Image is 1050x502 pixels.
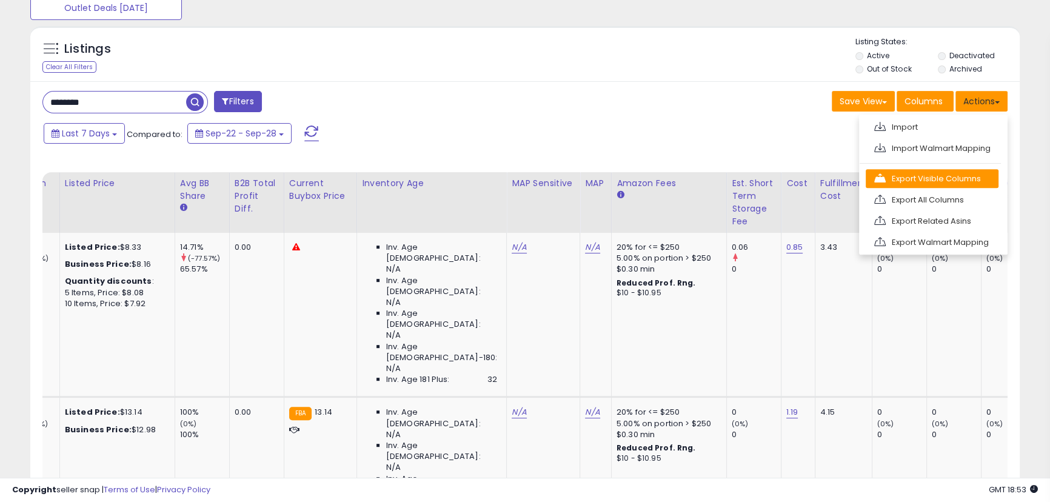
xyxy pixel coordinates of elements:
[932,419,949,429] small: (0%)
[180,177,224,202] div: Avg BB Share
[786,406,798,418] a: 1.19
[820,242,863,253] div: 3.43
[617,253,717,264] div: 5.00% on portion > $250
[732,177,776,228] div: Est. Short Term Storage Fee
[62,127,110,139] span: Last 7 Days
[188,253,220,263] small: (-77.57%)
[289,407,312,420] small: FBA
[986,407,1035,418] div: 0
[104,484,155,495] a: Terms of Use
[512,406,526,418] a: N/A
[866,190,998,209] a: Export All Columns
[289,177,352,202] div: Current Buybox Price
[65,407,166,418] div: $13.14
[65,241,120,253] b: Listed Price:
[386,341,497,363] span: Inv. Age [DEMOGRAPHIC_DATA]-180:
[832,91,895,112] button: Save View
[42,61,96,73] div: Clear All Filters
[386,297,401,308] span: N/A
[732,242,781,253] div: 0.06
[986,429,1035,440] div: 0
[617,418,717,429] div: 5.00% on portion > $250
[180,407,229,418] div: 100%
[157,484,210,495] a: Privacy Policy
[386,374,450,385] span: Inv. Age 181 Plus:
[12,484,56,495] strong: Copyright
[877,429,926,440] div: 0
[585,177,606,190] div: MAP
[617,278,696,288] b: Reduced Prof. Rng.
[386,308,497,330] span: Inv. Age [DEMOGRAPHIC_DATA]:
[986,264,1035,275] div: 0
[180,429,229,440] div: 100%
[65,424,166,435] div: $12.98
[732,429,781,440] div: 0
[617,288,717,298] div: $10 - $10.95
[386,407,497,429] span: Inv. Age [DEMOGRAPHIC_DATA]:
[866,139,998,158] a: Import Walmart Mapping
[214,91,261,112] button: Filters
[932,429,981,440] div: 0
[905,95,943,107] span: Columns
[585,241,600,253] a: N/A
[820,407,863,418] div: 4.15
[877,419,894,429] small: (0%)
[65,177,170,190] div: Listed Price
[617,190,624,201] small: Amazon Fees.
[65,406,120,418] b: Listed Price:
[512,177,575,190] div: MAP Sensitive
[617,453,717,464] div: $10 - $10.95
[986,253,1003,263] small: (0%)
[386,264,401,275] span: N/A
[617,443,696,453] b: Reduced Prof. Rng.
[866,169,998,188] a: Export Visible Columns
[206,127,276,139] span: Sep-22 - Sep-28
[507,172,580,233] th: CSV column name: cust_attr_5_MAP Sensitive
[820,177,867,202] div: Fulfillment Cost
[949,64,982,74] label: Archived
[127,129,182,140] span: Compared to:
[487,374,497,385] span: 32
[386,363,401,374] span: N/A
[866,233,998,252] a: Export Walmart Mapping
[732,407,781,418] div: 0
[855,36,1020,48] p: Listing States:
[235,177,279,215] div: B2B Total Profit Diff.
[65,287,166,298] div: 5 Items, Price: $8.08
[877,407,926,418] div: 0
[386,462,401,473] span: N/A
[180,419,197,429] small: (0%)
[585,406,600,418] a: N/A
[65,298,166,309] div: 10 Items, Price: $7.92
[65,242,166,253] div: $8.33
[866,212,998,230] a: Export Related Asins
[386,330,401,341] span: N/A
[12,484,210,496] div: seller snap | |
[64,41,111,58] h5: Listings
[786,177,810,190] div: Cost
[386,429,401,440] span: N/A
[617,264,717,275] div: $0.30 min
[235,242,275,253] div: 0.00
[10,177,55,202] div: Avg Win Price
[386,242,497,264] span: Inv. Age [DEMOGRAPHIC_DATA]:
[877,253,894,263] small: (0%)
[932,264,981,275] div: 0
[617,407,717,418] div: 20% for <= $250
[732,419,749,429] small: (0%)
[867,50,889,61] label: Active
[180,242,229,253] div: 14.71%
[949,50,995,61] label: Deactivated
[989,484,1038,495] span: 2025-10-6 18:53 GMT
[65,275,152,287] b: Quantity discounts
[877,264,926,275] div: 0
[867,64,911,74] label: Out of Stock
[180,264,229,275] div: 65.57%
[932,253,949,263] small: (0%)
[386,440,497,462] span: Inv. Age [DEMOGRAPHIC_DATA]:
[617,429,717,440] div: $0.30 min
[866,118,998,136] a: Import
[386,275,497,297] span: Inv. Age [DEMOGRAPHIC_DATA]:
[180,202,187,213] small: Avg BB Share.
[65,258,132,270] b: Business Price:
